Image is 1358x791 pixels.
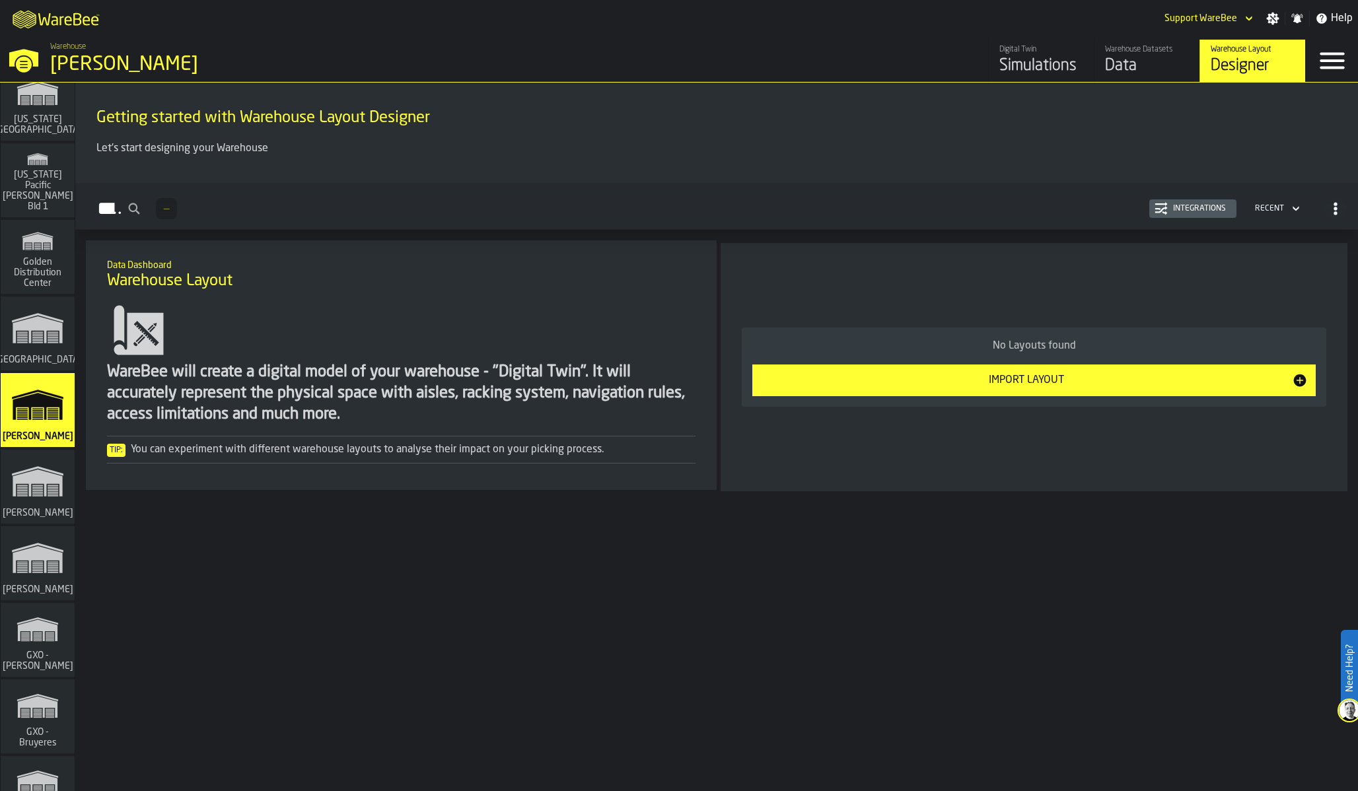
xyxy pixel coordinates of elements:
[1310,11,1358,26] label: button-toggle-Help
[164,204,169,213] span: —
[1211,45,1295,54] div: Warehouse Layout
[6,257,69,289] span: Golden Distribution Center
[1,143,75,220] a: link-to-/wh/i/ac15e653-f15e-4bcc-948a-b1300b6bca80/simulations
[86,240,717,490] div: ItemListCard-
[1331,11,1353,26] span: Help
[721,243,1347,491] div: ItemListCard-
[75,83,1358,183] div: ItemListCard-
[988,40,1094,82] a: link-to-/wh/i/9d848a51-7c09-4ea0-b2d6-a58703f6da96/simulations
[75,183,1358,230] h2: button-Layouts
[1105,45,1189,54] div: Warehouse Datasets
[96,251,706,298] div: title-Warehouse Layout
[107,362,696,425] div: WareBee will create a digital model of your warehouse - "Digital Twin". It will accurately repres...
[1,296,75,373] a: link-to-/wh/i/9cfe6312-2cbc-408b-a97a-bed0d703c101/simulations
[86,93,1347,141] div: title-Getting started with Warehouse Layout Designer
[1164,13,1237,24] div: DropdownMenuValue-Support WareBee
[1094,40,1199,82] a: link-to-/wh/i/9d848a51-7c09-4ea0-b2d6-a58703f6da96/data
[96,105,1337,108] h2: Sub Title
[107,258,696,271] h2: Sub Title
[1342,631,1357,705] label: Need Help?
[107,271,232,292] span: Warehouse Layout
[1,450,75,526] a: link-to-/wh/i/ae262b09-a505-4f79-8882-032704c3745f/simulations
[1,679,75,756] a: link-to-/wh/i/8b71efe5-33ed-41a5-a3c6-b6b6a9b59641/simulations
[1211,55,1295,77] div: Designer
[1,373,75,450] a: link-to-/wh/i/9d848a51-7c09-4ea0-b2d6-a58703f6da96/simulations
[1306,40,1358,82] label: button-toggle-Menu
[1255,204,1284,213] div: DropdownMenuValue-4
[752,338,1316,354] div: No Layouts found
[1250,201,1303,217] div: DropdownMenuValue-4
[50,53,407,77] div: [PERSON_NAME]
[1,603,75,679] a: link-to-/wh/i/879171bb-fb62-45b6-858d-60381ae340f0/simulations
[999,45,1083,54] div: Digital Twin
[1,220,75,296] a: link-to-/wh/i/fe830045-3820-408e-85ed-34479af48e4d/simulations
[107,442,696,458] div: You can experiment with different warehouse layouts to analyse their impact on your picking process.
[1285,12,1309,25] label: button-toggle-Notifications
[752,364,1316,396] button: button-Import Layout
[50,42,86,52] span: Warehouse
[1261,12,1285,25] label: button-toggle-Settings
[760,372,1292,388] div: Import Layout
[1159,11,1256,26] div: DropdownMenuValue-Support WareBee
[1168,204,1231,213] div: Integrations
[1149,199,1236,218] button: button-Integrations
[1199,40,1305,82] a: link-to-/wh/i/9d848a51-7c09-4ea0-b2d6-a58703f6da96/designer
[107,444,125,457] span: Tip:
[96,108,430,129] span: Getting started with Warehouse Layout Designer
[1,67,75,143] a: link-to-/wh/i/b56e538f-4908-49cd-9981-ea443bee5b5b/simulations
[1,526,75,603] a: link-to-/wh/i/ce6265a4-f2f3-47ec-87af-00a172f540aa/simulations
[1105,55,1189,77] div: Data
[6,727,69,748] span: GXO - Bruyeres
[96,141,1337,156] p: Let's start designing your Warehouse
[151,198,182,219] div: ButtonLoadMore-Load More-Prev-First-Last
[999,55,1083,77] div: Simulations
